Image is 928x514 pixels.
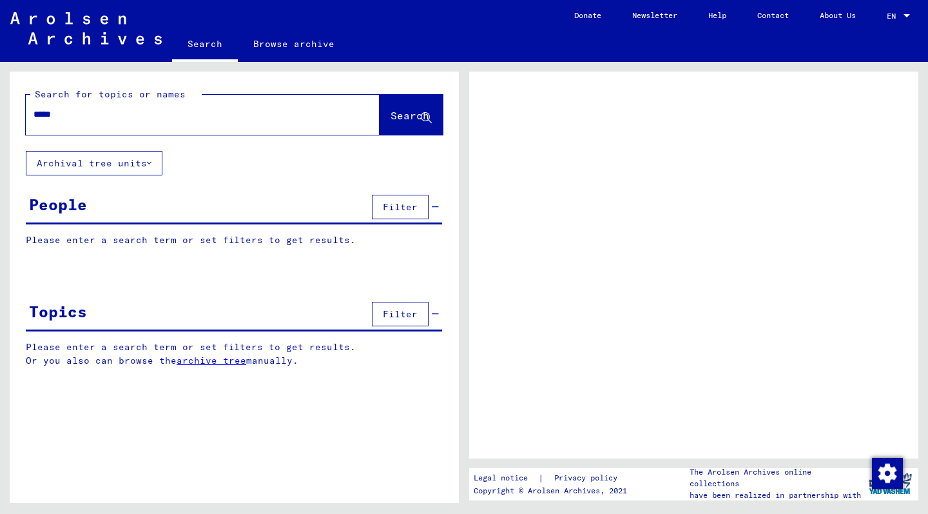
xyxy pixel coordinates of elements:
[238,28,350,59] a: Browse archive
[887,12,901,21] span: EN
[690,466,862,489] p: The Arolsen Archives online collections
[26,341,443,368] p: Please enter a search term or set filters to get results. Or you also can browse the manually.
[872,458,903,489] img: Change consent
[380,95,443,135] button: Search
[29,193,87,216] div: People
[474,471,633,485] div: |
[26,233,442,247] p: Please enter a search term or set filters to get results.
[866,468,914,500] img: yv_logo.png
[391,109,429,122] span: Search
[372,302,429,326] button: Filter
[383,201,418,213] span: Filter
[474,471,538,485] a: Legal notice
[29,300,87,323] div: Topics
[26,151,162,175] button: Archival tree units
[372,195,429,219] button: Filter
[172,28,238,62] a: Search
[10,12,162,44] img: Arolsen_neg.svg
[474,485,633,497] p: Copyright © Arolsen Archives, 2021
[544,471,633,485] a: Privacy policy
[383,308,418,320] span: Filter
[35,88,186,100] mat-label: Search for topics or names
[690,489,862,501] p: have been realized in partnership with
[177,355,246,366] a: archive tree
